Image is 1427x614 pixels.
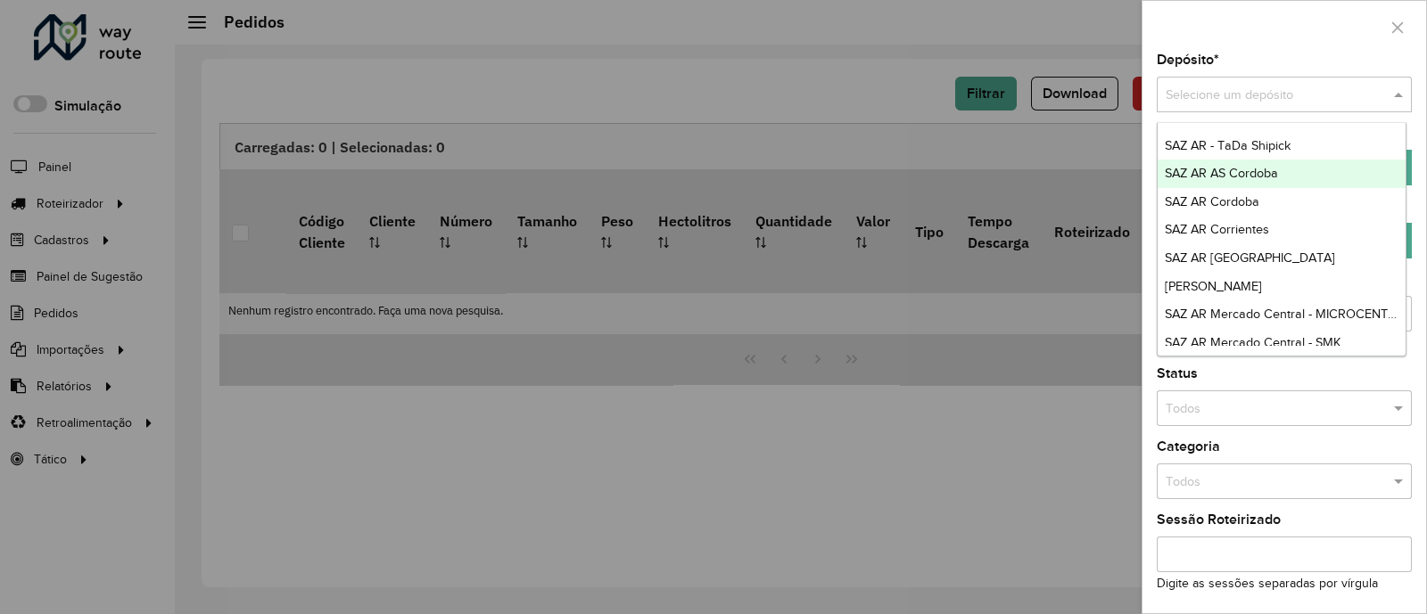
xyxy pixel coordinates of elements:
span: SAZ AR AS Cordoba [1165,166,1278,180]
small: Digite as sessões separadas por vírgula [1157,577,1378,590]
span: SAZ AR [GEOGRAPHIC_DATA] [1165,250,1335,265]
span: [PERSON_NAME] [1165,279,1262,293]
span: SAZ AR Corrientes [1165,222,1269,236]
label: Sessão Roteirizado [1157,509,1281,530]
label: Categoria [1157,436,1220,457]
span: SAZ AR Mercado Central - SMK [1165,335,1341,349]
label: Status [1157,363,1198,384]
ng-dropdown-panel: Options list [1157,122,1407,356]
span: SAZ AR Mercado Central - MICROCENTRO [1165,307,1406,321]
span: SAZ AR - TaDa Shipick [1165,138,1291,152]
label: Depósito [1157,49,1219,70]
span: SAZ AR Cordoba [1165,194,1259,209]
